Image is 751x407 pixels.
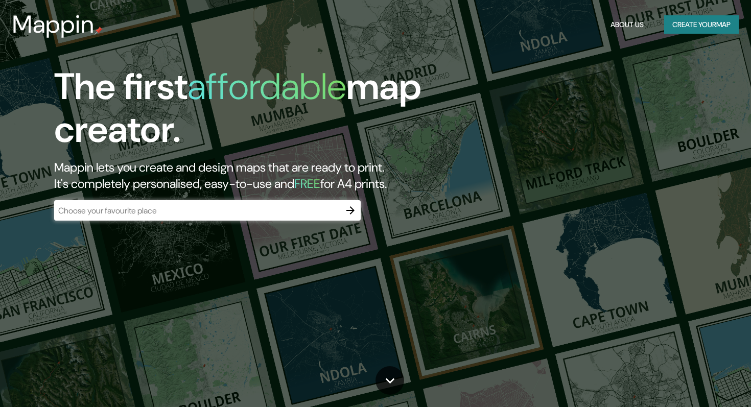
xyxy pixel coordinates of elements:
[294,176,320,191] h5: FREE
[54,65,430,159] h1: The first map creator.
[12,10,95,39] h3: Mappin
[54,205,340,217] input: Choose your favourite place
[95,27,103,35] img: mappin-pin
[54,159,430,192] h2: Mappin lets you create and design maps that are ready to print. It's completely personalised, eas...
[664,15,739,34] button: Create yourmap
[660,367,740,396] iframe: Help widget launcher
[606,15,648,34] button: About Us
[187,63,346,110] h1: affordable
